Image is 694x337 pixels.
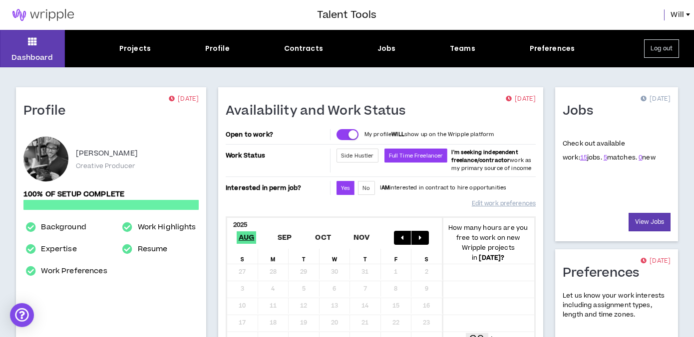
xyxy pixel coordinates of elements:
span: Nov [351,231,372,244]
div: T [289,249,320,264]
div: S [227,249,258,264]
div: Teams [450,43,475,54]
p: Open to work? [226,131,328,139]
a: 15 [580,153,587,162]
span: new [639,153,656,162]
p: 100% of setup complete [23,189,199,200]
h1: Jobs [563,103,601,119]
b: I'm seeking independent freelance/contractor [451,149,518,164]
div: Projects [119,43,151,54]
span: jobs. [580,153,602,162]
div: S [411,249,442,264]
a: 0 [639,153,642,162]
p: Check out available work: [563,139,656,162]
a: Resume [138,243,168,255]
p: Creative Producer [76,162,135,170]
h1: Preferences [563,265,647,281]
strong: AM [381,184,389,191]
p: How many hours are you free to work on new Wripple projects in [442,223,535,263]
p: Let us know your work interests including assignment types, length and time zones. [563,291,671,320]
a: 5 [604,153,607,162]
p: [DATE] [506,94,536,104]
a: Expertise [41,243,76,255]
div: Contracts [284,43,323,54]
div: M [258,249,289,264]
div: Profile [205,43,230,54]
p: Interested in perm job? [226,181,328,195]
p: [PERSON_NAME] [76,148,138,160]
a: Work Preferences [41,265,107,277]
h3: Talent Tools [317,7,376,22]
button: Log out [644,39,679,58]
p: [DATE] [169,94,199,104]
h1: Profile [23,103,73,119]
span: Yes [341,184,350,192]
span: No [362,184,370,192]
span: work as my primary source of income [451,149,531,172]
p: [DATE] [641,256,671,266]
span: Sep [276,231,294,244]
div: Open Intercom Messenger [10,303,34,327]
p: I interested in contract to hire opportunities [380,184,507,192]
a: View Jobs [629,213,671,231]
span: Side Hustler [341,152,374,160]
strong: WILL [391,131,404,138]
div: T [350,249,381,264]
span: Aug [237,231,257,244]
b: [DATE] ? [479,253,504,262]
p: My profile show up on the Wripple platform [364,131,494,139]
div: F [381,249,412,264]
a: Background [41,221,86,233]
p: Dashboard [11,52,53,63]
div: Jobs [377,43,396,54]
h1: Availability and Work Status [226,103,413,119]
div: Preferences [530,43,575,54]
p: [DATE] [641,94,671,104]
a: Edit work preferences [472,195,536,212]
div: Will A. [23,137,68,181]
div: W [320,249,350,264]
span: Will [671,9,684,20]
p: Work Status [226,149,328,163]
span: Oct [313,231,333,244]
span: matches. [604,153,637,162]
b: 2025 [233,220,248,229]
a: Work Highlights [138,221,196,233]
